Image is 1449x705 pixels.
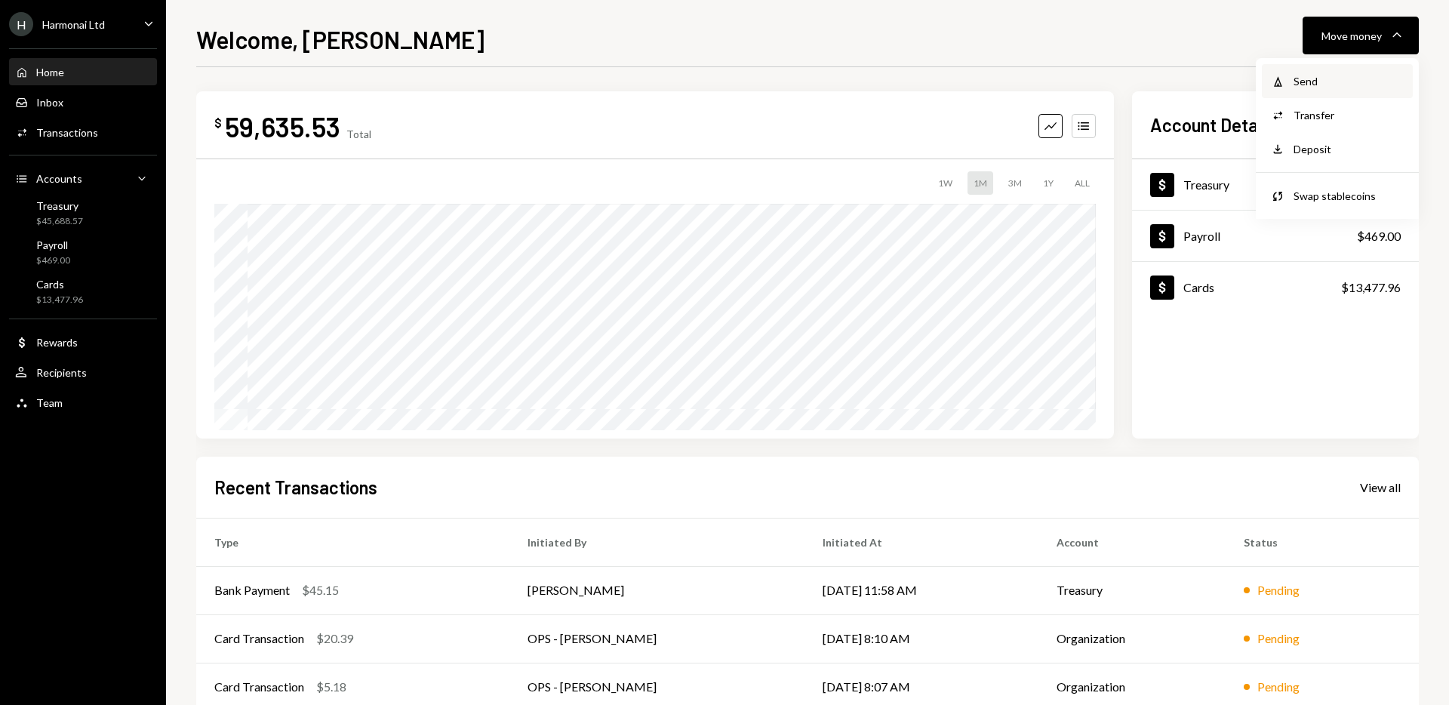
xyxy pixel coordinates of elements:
[9,234,157,270] a: Payroll$469.00
[9,389,157,416] a: Team
[1132,159,1419,210] a: Treasury$45,688.57
[1294,107,1404,123] div: Transfer
[1150,112,1275,137] h2: Account Details
[9,359,157,386] a: Recipients
[9,165,157,192] a: Accounts
[316,678,346,696] div: $5.18
[214,115,222,131] div: $
[804,518,1038,566] th: Initiated At
[1257,630,1300,648] div: Pending
[968,171,993,195] div: 1M
[1183,280,1214,294] div: Cards
[1038,614,1226,663] td: Organization
[1360,479,1401,495] a: View all
[1183,177,1229,192] div: Treasury
[42,18,105,31] div: Harmonai Ltd
[9,195,157,231] a: Treasury$45,688.57
[36,239,70,251] div: Payroll
[1002,171,1028,195] div: 3M
[1357,227,1401,245] div: $469.00
[9,119,157,146] a: Transactions
[1294,188,1404,204] div: Swap stablecoins
[196,518,509,566] th: Type
[1226,518,1419,566] th: Status
[214,678,304,696] div: Card Transaction
[1132,211,1419,261] a: Payroll$469.00
[1038,518,1226,566] th: Account
[36,66,64,79] div: Home
[36,254,70,267] div: $469.00
[36,199,83,212] div: Treasury
[214,630,304,648] div: Card Transaction
[9,12,33,36] div: H
[1257,581,1300,599] div: Pending
[1132,262,1419,312] a: Cards$13,477.96
[1069,171,1096,195] div: ALL
[346,128,371,140] div: Total
[509,518,805,566] th: Initiated By
[804,566,1038,614] td: [DATE] 11:58 AM
[9,273,157,309] a: Cards$13,477.96
[214,581,290,599] div: Bank Payment
[302,581,339,599] div: $45.15
[804,614,1038,663] td: [DATE] 8:10 AM
[36,366,87,379] div: Recipients
[1303,17,1419,54] button: Move money
[36,172,82,185] div: Accounts
[36,278,83,291] div: Cards
[36,96,63,109] div: Inbox
[1183,229,1220,243] div: Payroll
[509,614,805,663] td: OPS - [PERSON_NAME]
[1321,28,1382,44] div: Move money
[225,109,340,143] div: 59,635.53
[36,294,83,306] div: $13,477.96
[36,336,78,349] div: Rewards
[36,396,63,409] div: Team
[196,24,485,54] h1: Welcome, [PERSON_NAME]
[1037,171,1060,195] div: 1Y
[36,215,83,228] div: $45,688.57
[932,171,958,195] div: 1W
[316,630,353,648] div: $20.39
[1360,480,1401,495] div: View all
[9,58,157,85] a: Home
[1294,73,1404,89] div: Send
[36,126,98,139] div: Transactions
[214,475,377,500] h2: Recent Transactions
[9,88,157,115] a: Inbox
[1038,566,1226,614] td: Treasury
[509,566,805,614] td: [PERSON_NAME]
[1257,678,1300,696] div: Pending
[9,328,157,356] a: Rewards
[1341,279,1401,297] div: $13,477.96
[1294,141,1404,157] div: Deposit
